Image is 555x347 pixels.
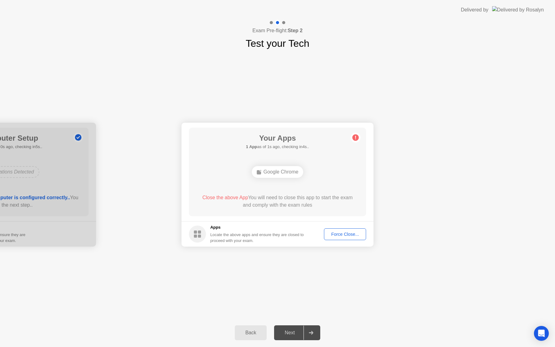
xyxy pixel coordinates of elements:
[288,28,303,33] b: Step 2
[237,330,265,336] div: Back
[235,325,267,340] button: Back
[326,232,364,237] div: Force Close...
[246,144,309,150] h5: as of 1s ago, checking in4s..
[246,36,309,51] h1: Test your Tech
[492,6,544,13] img: Delivered by Rosalyn
[198,194,357,209] div: You will need to close this app to start the exam and comply with the exam rules
[252,27,303,34] h4: Exam Pre-flight:
[210,224,304,231] h5: Apps
[534,326,549,341] div: Open Intercom Messenger
[252,166,304,178] div: Google Chrome
[210,232,304,244] div: Locate the above apps and ensure they are closed to proceed with your exam.
[324,228,366,240] button: Force Close...
[246,133,309,144] h1: Your Apps
[276,330,304,336] div: Next
[246,144,257,149] b: 1 App
[274,325,320,340] button: Next
[461,6,488,14] div: Delivered by
[202,195,248,200] span: Close the above App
